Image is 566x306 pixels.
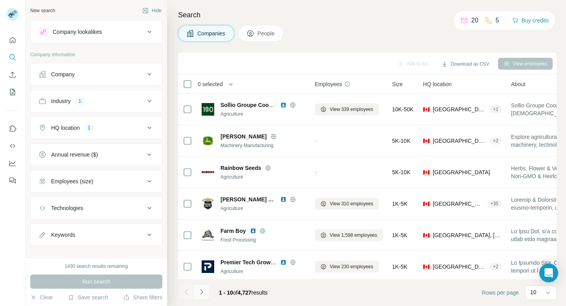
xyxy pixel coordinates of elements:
span: [GEOGRAPHIC_DATA], [GEOGRAPHIC_DATA] [433,105,487,113]
span: Companies [197,29,226,37]
div: Food Processing [221,236,305,243]
div: Employees (size) [51,177,93,185]
span: [GEOGRAPHIC_DATA], [GEOGRAPHIC_DATA] [433,231,502,239]
div: HQ location [51,124,80,132]
div: + 1 [490,106,502,113]
span: 0 selected [198,80,223,88]
img: Logo of Premier Tech Growers and Consumers [202,260,214,273]
span: Sollio Groupe Coopératif [221,102,286,108]
button: View 339 employees [315,103,379,115]
button: Clear [30,293,53,301]
p: 10 [530,288,537,296]
p: 5 [496,16,499,25]
span: [GEOGRAPHIC_DATA], [GEOGRAPHIC_DATA] [433,200,484,208]
div: 1430 search results remaining [65,263,128,270]
img: LinkedIn logo [280,196,287,203]
img: Logo of John Deere [202,135,214,147]
span: Farm Boy [221,227,246,235]
span: 1 - 10 [219,289,233,296]
span: [PERSON_NAME] [221,133,266,140]
span: [PERSON_NAME] & [PERSON_NAME] [221,195,276,203]
button: Company [31,65,162,84]
span: Rows per page [482,289,519,297]
button: Use Surfe API [6,139,19,153]
div: Agriculture [221,268,305,275]
p: Company information [30,51,162,58]
div: + 2 [490,263,502,270]
span: 10K-50K [392,105,413,113]
button: Annual revenue ($) [31,145,162,164]
span: 1K-5K [392,231,408,239]
span: [GEOGRAPHIC_DATA], [GEOGRAPHIC_DATA] [433,263,487,271]
button: View 1,598 employees [315,229,383,241]
button: Employees (size) [31,172,162,191]
span: View 339 employees [330,106,373,113]
button: Hide [137,5,167,17]
div: 1 [85,124,94,131]
span: 🇨🇦 [423,137,430,145]
span: View 230 employees [330,263,373,270]
button: Save search [68,293,108,301]
div: Agriculture [221,111,305,118]
img: Logo of Parrish & Heimbecker [202,197,214,210]
div: Agriculture [221,205,305,212]
button: Enrich CSV [6,68,19,82]
span: - [315,169,317,175]
span: View 310 employees [330,200,373,207]
img: LinkedIn logo [280,259,287,265]
button: Buy credits [512,15,549,26]
button: Feedback [6,173,19,188]
button: Quick start [6,33,19,47]
div: Keywords [51,231,75,239]
button: Navigate to next page [194,284,209,300]
img: LinkedIn logo [250,228,256,234]
img: LinkedIn logo [280,102,287,108]
p: 20 [471,16,478,25]
span: 5K-10K [392,168,411,176]
span: About [511,80,526,88]
button: Download as CSV [436,58,494,70]
span: 🇨🇦 [423,263,430,271]
button: Use Surfe on LinkedIn [6,122,19,136]
span: 1K-5K [392,263,408,271]
button: View 230 employees [315,261,379,273]
div: + 35 [487,200,502,207]
span: Size [392,80,403,88]
span: 🇨🇦 [423,105,430,113]
span: 1K-5K [392,200,408,208]
span: 4,727 [238,289,252,296]
span: results [219,289,268,296]
div: Company [51,70,75,78]
span: View 1,598 employees [330,232,377,239]
div: Machinery Manufacturing [221,142,305,149]
button: Keywords [31,225,162,244]
span: 🇨🇦 [423,168,430,176]
button: Search [6,50,19,65]
div: Industry [51,97,71,105]
span: Premier Tech Growers and Consumers [221,259,322,265]
div: Annual revenue ($) [51,151,98,159]
span: Employees [315,80,342,88]
button: Company lookalikes [31,22,162,41]
span: HQ location [423,80,452,88]
span: - [315,138,317,144]
div: 1 [75,98,85,105]
button: View 310 employees [315,198,379,210]
button: My lists [6,85,19,99]
button: HQ location1 [31,118,162,137]
button: Dashboard [6,156,19,170]
button: Industry1 [31,92,162,111]
button: Technologies [31,199,162,218]
span: Rainbow Seeds [221,164,261,172]
img: Logo of Rainbow Seeds [202,171,214,173]
div: Open Intercom Messenger [539,264,558,282]
span: 🇨🇦 [423,231,430,239]
button: Share filters [123,293,162,301]
div: Technologies [51,204,83,212]
span: 🇨🇦 [423,200,430,208]
span: [GEOGRAPHIC_DATA] [433,168,490,176]
span: 5K-10K [392,137,411,145]
h4: Search [178,9,557,20]
span: People [257,29,276,37]
span: of [233,289,238,296]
